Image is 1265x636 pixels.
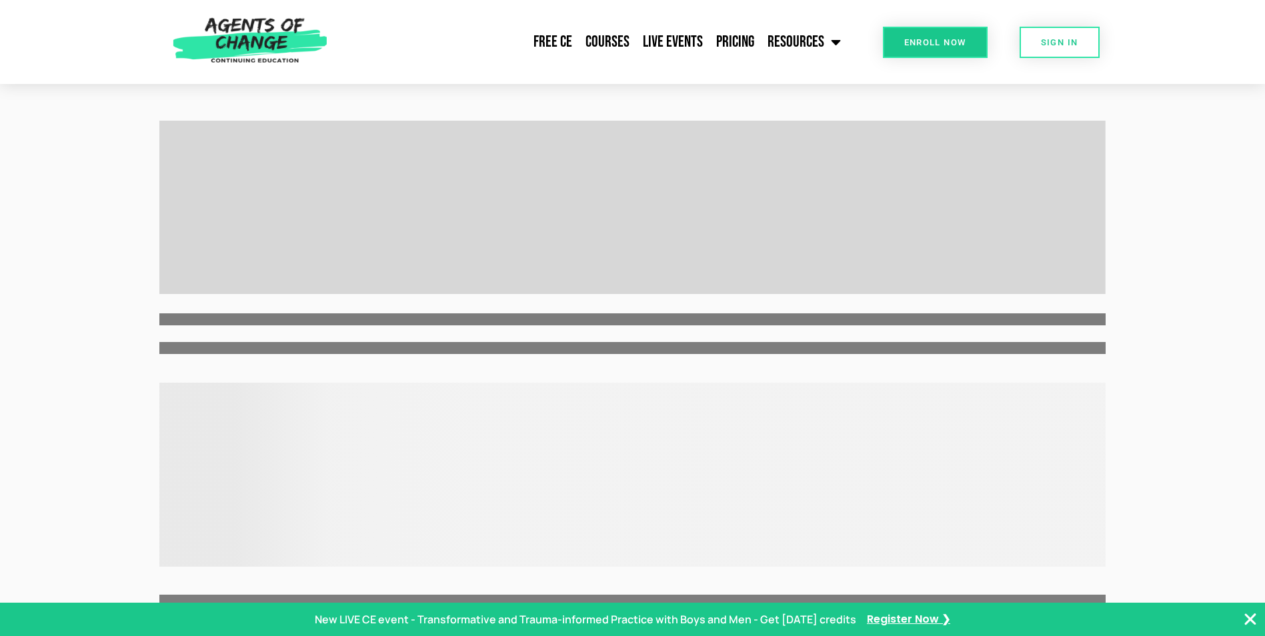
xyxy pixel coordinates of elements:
[315,611,856,627] p: New LIVE CE event - Transformative and Trauma-informed Practice with Boys and Men - Get [DATE] cr...
[579,25,636,59] a: Courses
[334,25,848,59] nav: Menu
[527,25,579,59] a: Free CE
[710,25,761,59] a: Pricing
[904,38,966,47] span: Enroll Now
[159,383,1106,567] div: .
[1020,27,1100,58] a: SIGN IN
[883,27,988,58] a: Enroll Now
[761,25,848,59] a: Resources
[867,611,950,628] a: Register Now ❯
[1041,38,1078,47] span: SIGN IN
[636,25,710,59] a: Live Events
[1242,611,1258,627] button: Close Banner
